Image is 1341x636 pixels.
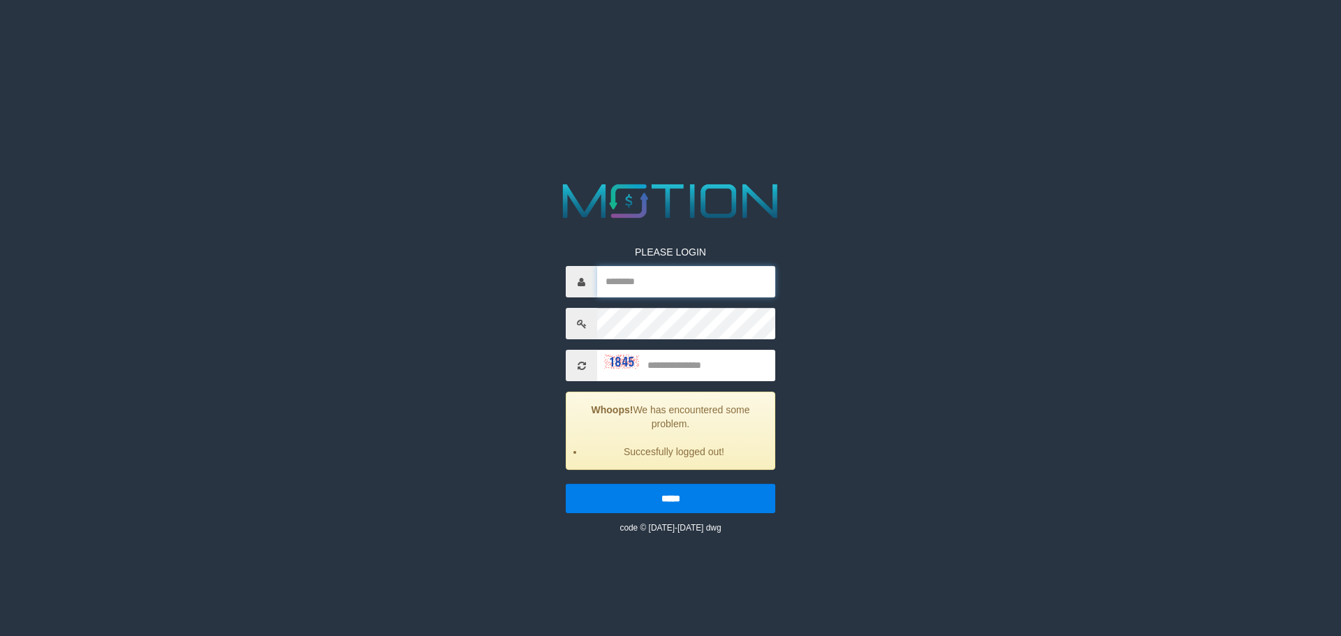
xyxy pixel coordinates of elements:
[553,178,788,224] img: MOTION_logo.png
[592,404,633,415] strong: Whoops!
[604,355,639,369] img: captcha
[566,392,775,470] div: We has encountered some problem.
[584,445,764,459] li: Succesfully logged out!
[620,523,721,533] small: code © [DATE]-[DATE] dwg
[566,245,775,259] p: PLEASE LOGIN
